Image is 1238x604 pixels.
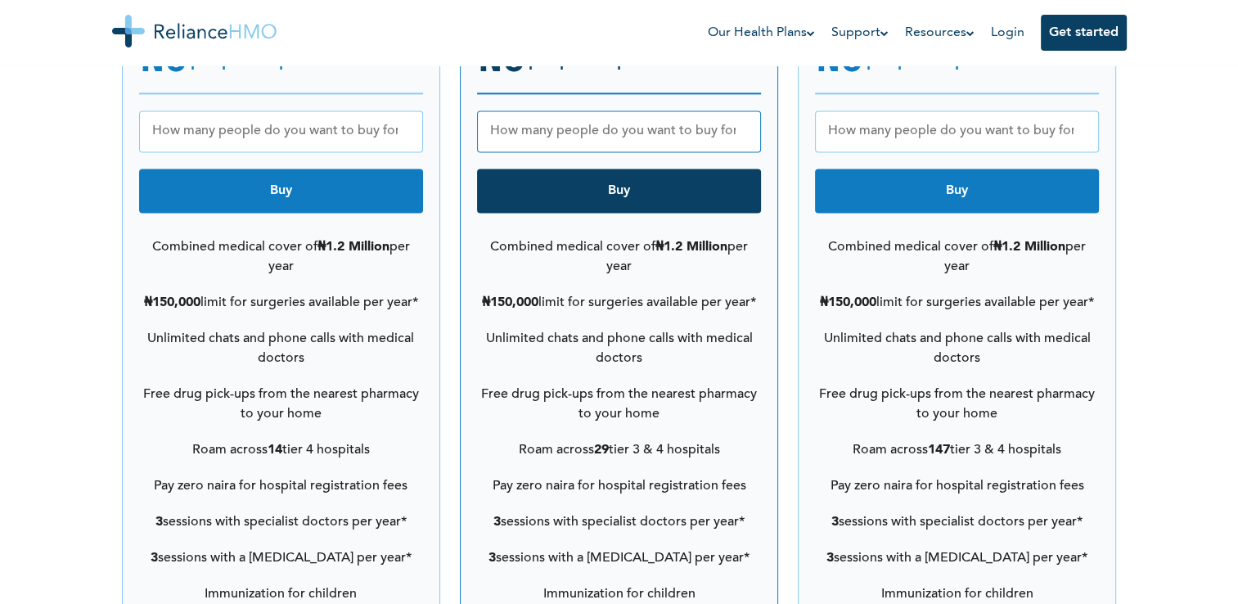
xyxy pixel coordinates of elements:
li: Unlimited chats and phone calls with medical doctors [815,321,1099,376]
li: Pay zero naira for hospital registration fees [477,468,761,504]
li: Pay zero naira for hospital registration fees [815,468,1099,504]
img: Reliance HMO's Logo [112,15,277,47]
button: Buy [477,169,761,213]
input: How many people do you want to buy for? [815,110,1099,152]
li: Roam across tier 4 hospitals [139,432,423,468]
b: 29 [593,444,608,457]
a: Login [991,26,1024,39]
b: ₦1.2 Million [317,241,389,254]
li: sessions with specialist doctors per year* [815,504,1099,540]
b: 3 [493,516,501,529]
li: limit for surgeries available per year* [815,285,1099,321]
b: 14 [268,444,282,457]
button: Buy [815,169,1099,213]
b: 3 [155,516,163,529]
b: ₦150,000 [144,296,200,309]
b: 3 [831,516,839,529]
li: Roam across tier 3 & 4 hospitals [815,432,1099,468]
b: ₦1.2 Million [993,241,1065,254]
button: Get started [1041,15,1127,51]
li: limit for surgeries available per year* [139,285,423,321]
a: Support [831,23,889,43]
a: Our Health Plans [708,23,815,43]
li: sessions with a [MEDICAL_DATA] per year* [477,540,761,576]
li: Pay zero naira for hospital registration fees [139,468,423,504]
li: sessions with specialist doctors per year* [139,504,423,540]
li: Free drug pick-ups from the nearest pharmacy to your home [477,376,761,432]
li: limit for surgeries available per year* [477,285,761,321]
li: sessions with a [MEDICAL_DATA] per year* [139,540,423,576]
b: 3 [151,552,158,565]
li: Unlimited chats and phone calls with medical doctors [477,321,761,376]
li: Combined medical cover of per year [139,229,423,285]
li: Free drug pick-ups from the nearest pharmacy to your home [139,376,423,432]
input: How many people do you want to buy for? [477,110,761,152]
li: Combined medical cover of per year [815,229,1099,285]
li: Free drug pick-ups from the nearest pharmacy to your home [815,376,1099,432]
b: ₦150,000 [482,296,538,309]
b: 147 [928,444,950,457]
li: Roam across tier 3 & 4 hospitals [477,432,761,468]
li: sessions with a [MEDICAL_DATA] per year* [815,540,1099,576]
b: ₦150,000 [820,296,876,309]
input: How many people do you want to buy for? [139,110,423,152]
b: ₦1.2 Million [655,241,727,254]
li: Unlimited chats and phone calls with medical doctors [139,321,423,376]
button: Buy [139,169,423,213]
a: Resources [905,23,975,43]
li: sessions with specialist doctors per year* [477,504,761,540]
li: Combined medical cover of per year [477,229,761,285]
b: 3 [826,552,834,565]
b: 3 [488,552,496,565]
